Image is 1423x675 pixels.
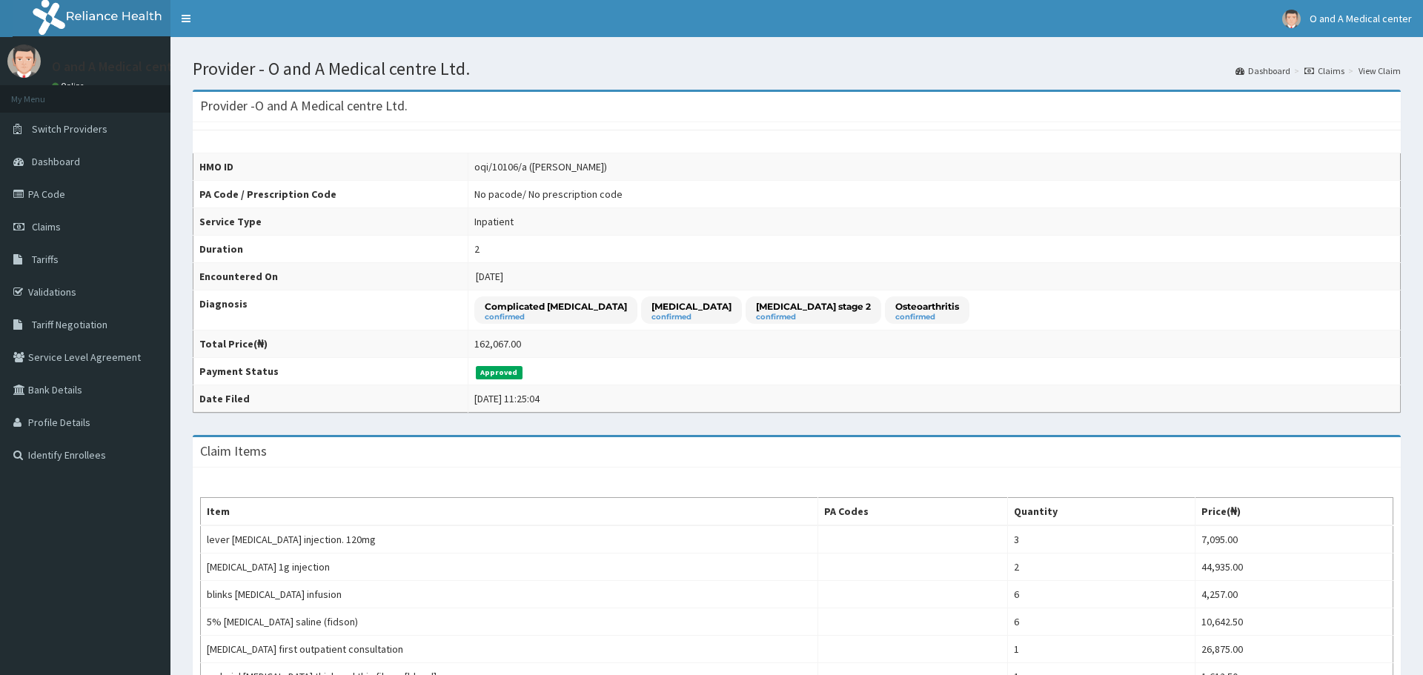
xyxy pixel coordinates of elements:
[1008,498,1195,526] th: Quantity
[1310,12,1412,25] span: O and A Medical center
[52,60,185,73] p: O and A Medical center
[1304,64,1344,77] a: Claims
[895,300,959,313] p: Osteoarthritis
[756,300,871,313] p: [MEDICAL_DATA] stage 2
[193,208,468,236] th: Service Type
[1008,553,1195,581] td: 2
[201,553,818,581] td: [MEDICAL_DATA] 1g injection
[32,318,107,331] span: Tariff Negotiation
[193,263,468,290] th: Encountered On
[193,290,468,330] th: Diagnosis
[651,300,732,313] p: [MEDICAL_DATA]
[756,313,871,321] small: confirmed
[193,330,468,358] th: Total Price(₦)
[1008,636,1195,663] td: 1
[1008,608,1195,636] td: 6
[651,313,732,321] small: confirmed
[474,336,521,351] div: 162,067.00
[193,181,468,208] th: PA Code / Prescription Code
[1195,525,1393,553] td: 7,095.00
[201,581,818,608] td: blinks [MEDICAL_DATA] infusion
[1008,525,1195,553] td: 3
[201,525,818,553] td: lever [MEDICAL_DATA] injection. 120mg
[476,366,523,379] span: Approved
[1195,498,1393,526] th: Price(₦)
[193,59,1401,79] h1: Provider - O and A Medical centre Ltd.
[200,445,267,458] h3: Claim Items
[817,498,1008,526] th: PA Codes
[193,236,468,263] th: Duration
[1282,10,1301,28] img: User Image
[1195,581,1393,608] td: 4,257.00
[201,498,818,526] th: Item
[193,358,468,385] th: Payment Status
[32,155,80,168] span: Dashboard
[485,313,627,321] small: confirmed
[1359,64,1401,77] a: View Claim
[485,300,627,313] p: Complicated [MEDICAL_DATA]
[1008,581,1195,608] td: 6
[1195,608,1393,636] td: 10,642.50
[52,81,87,91] a: Online
[200,99,408,113] h3: Provider - O and A Medical centre Ltd.
[32,122,107,136] span: Switch Providers
[474,242,480,256] div: 2
[193,385,468,413] th: Date Filed
[474,159,607,174] div: oqi/10106/a ([PERSON_NAME])
[7,44,41,78] img: User Image
[474,214,514,229] div: Inpatient
[474,187,623,202] div: No pacode / No prescription code
[476,270,503,283] span: [DATE]
[193,153,468,181] th: HMO ID
[32,253,59,266] span: Tariffs
[32,220,61,233] span: Claims
[474,391,540,406] div: [DATE] 11:25:04
[1235,64,1290,77] a: Dashboard
[201,608,818,636] td: 5% [MEDICAL_DATA] saline (fidson)
[201,636,818,663] td: [MEDICAL_DATA] first outpatient consultation
[895,313,959,321] small: confirmed
[1195,553,1393,581] td: 44,935.00
[1195,636,1393,663] td: 26,875.00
